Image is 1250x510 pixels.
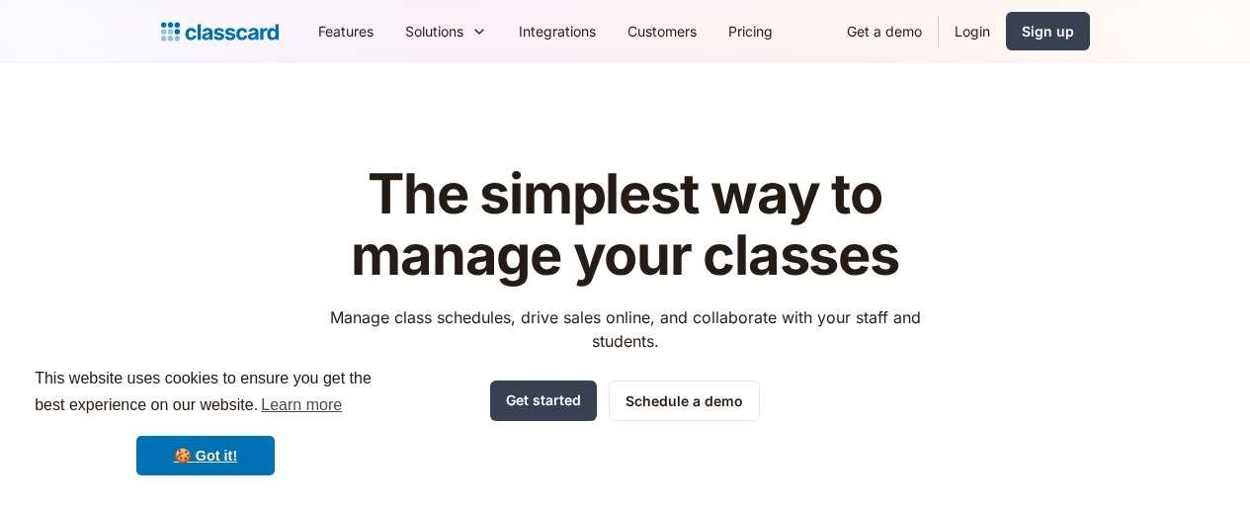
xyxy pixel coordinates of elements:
[311,305,939,353] p: Manage class schedules, drive sales online, and collaborate with your staff and students.
[503,9,612,53] a: Integrations
[831,9,938,53] a: Get a demo
[311,164,939,286] h1: The simplest way to manage your classes
[302,9,389,53] a: Features
[490,381,597,421] a: Get started
[258,390,345,420] a: learn more about cookies
[16,348,395,494] div: cookieconsent
[1022,21,1074,42] div: Sign up
[1006,12,1090,50] a: Sign up
[405,21,463,42] div: Solutions
[35,367,376,420] span: This website uses cookies to ensure you get the best experience on our website.
[712,9,789,53] a: Pricing
[612,9,712,53] a: Customers
[389,9,503,53] div: Solutions
[609,381,760,421] a: Schedule a demo
[161,18,279,45] a: home
[136,436,275,475] a: dismiss cookie message
[939,9,1006,53] a: Login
